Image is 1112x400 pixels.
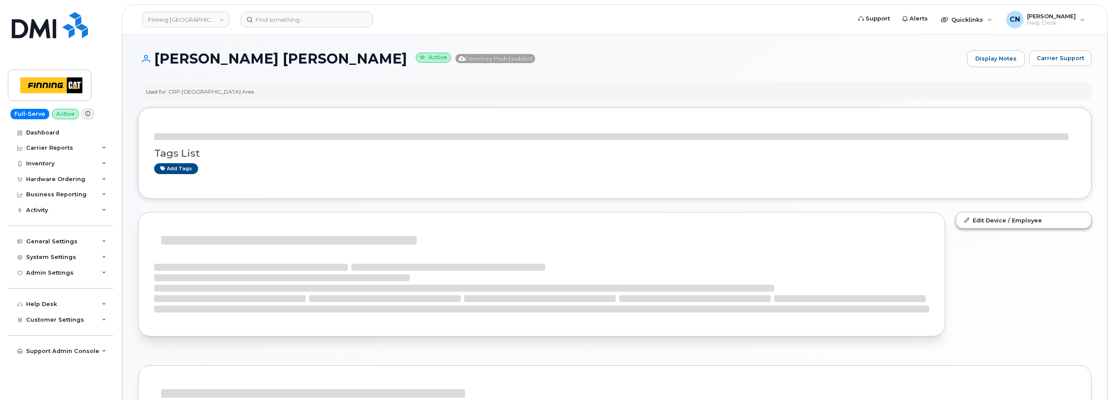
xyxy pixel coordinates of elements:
[154,148,1075,159] h3: Tags List
[416,53,451,63] small: Active
[138,51,963,66] h1: [PERSON_NAME] [PERSON_NAME]
[455,54,535,63] span: Directory Push Enabled
[956,212,1091,228] a: Edit Device / Employee
[1029,50,1092,66] button: Carrier Support
[154,163,198,174] a: Add tags
[967,50,1025,67] a: Display Notes
[1037,54,1084,62] span: Carrier Support
[146,88,254,95] div: Used for: CRP [GEOGRAPHIC_DATA] Area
